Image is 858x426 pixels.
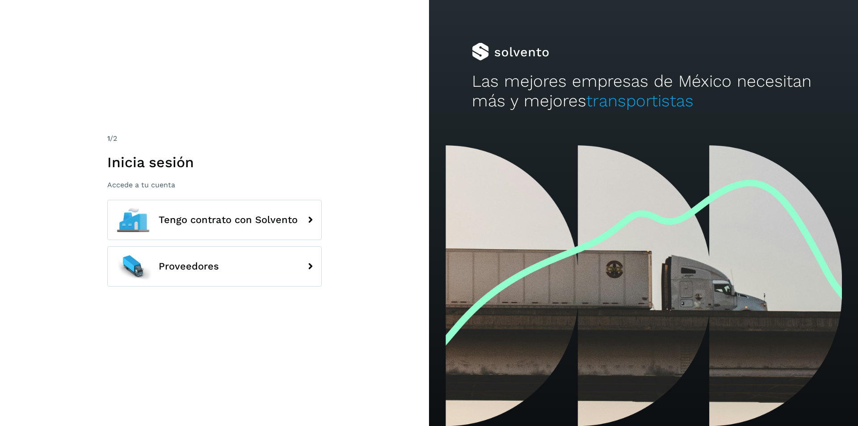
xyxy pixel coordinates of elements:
h2: Las mejores empresas de México necesitan más y mejores [472,72,815,111]
div: /2 [107,133,322,144]
span: Proveedores [159,261,219,272]
h1: Inicia sesión [107,154,322,171]
button: Proveedores [107,246,322,287]
p: Accede a tu cuenta [107,181,322,189]
span: Tengo contrato con Solvento [159,215,298,225]
span: transportistas [586,91,694,110]
button: Tengo contrato con Solvento [107,200,322,240]
span: 1 [107,134,110,143]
